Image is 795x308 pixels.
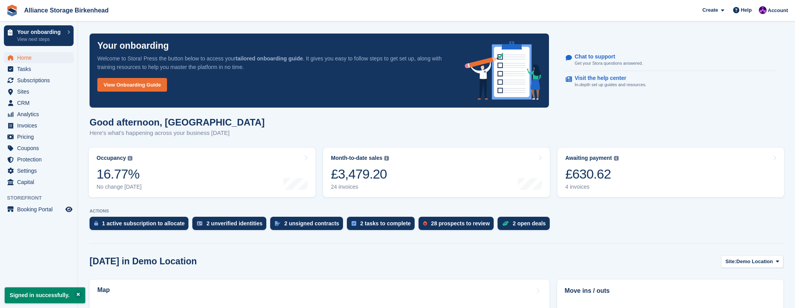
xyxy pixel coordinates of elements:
div: 28 prospects to review [431,220,490,227]
a: menu [4,64,74,74]
a: Alliance Storage Birkenhead [21,4,112,17]
p: Chat to support [575,53,637,60]
h1: Good afternoon, [GEOGRAPHIC_DATA] [90,117,265,127]
div: 1 active subscription to allocate [102,220,185,227]
div: 4 invoices [565,184,619,190]
img: icon-info-grey-7440780725fd019a000dd9b08b2336e03edf1995a4989e88bcd33f0948082b44.svg [128,156,132,161]
a: menu [4,177,74,188]
span: Home [17,52,64,63]
img: verify_identity-adf6edd0f0f0b5bbfe63781bf79b02c33cf7c696d77639b501bdc392416b5a36.svg [197,221,202,226]
a: Awaiting payment £630.62 4 invoices [558,148,784,197]
a: 28 prospects to review [419,217,498,234]
a: menu [4,154,74,165]
span: Booking Portal [17,204,64,215]
div: Occupancy [97,155,126,161]
a: Your onboarding View next steps [4,25,74,46]
a: menu [4,75,74,86]
img: icon-info-grey-7440780725fd019a000dd9b08b2336e03edf1995a4989e88bcd33f0948082b44.svg [614,156,619,161]
p: In-depth set up guides and resources. [575,81,647,88]
a: menu [4,120,74,131]
h2: Move ins / outs [565,286,776,296]
a: menu [4,86,74,97]
div: 2 tasks to complete [360,220,411,227]
span: Capital [17,177,64,188]
img: prospect-51fa495bee0391a8d652442698ab0144808aea92771e9ea1ae160a38d050c398.svg [423,221,427,226]
p: Welcome to Stora! Press the button below to access your . It gives you easy to follow steps to ge... [97,54,452,71]
span: Storefront [7,194,77,202]
a: 1 active subscription to allocate [90,217,192,234]
p: Your onboarding [17,29,63,35]
button: Site: Demo Location [721,255,783,268]
a: 2 unverified identities [192,217,270,234]
span: Sites [17,86,64,97]
a: menu [4,52,74,63]
span: Analytics [17,109,64,120]
h2: Map [97,287,110,294]
a: menu [4,109,74,120]
span: Invoices [17,120,64,131]
p: Signed in successfully. [5,287,85,303]
a: menu [4,204,74,215]
a: View Onboarding Guide [97,78,167,92]
div: No change [DATE] [97,184,142,190]
div: £630.62 [565,166,619,182]
img: task-75834270c22a3079a89374b754ae025e5fb1db73e45f91037f5363f120a921f8.svg [352,221,356,226]
img: active_subscription_to_allocate_icon-d502201f5373d7db506a760aba3b589e785aa758c864c3986d89f69b8ff3... [94,221,98,226]
span: Tasks [17,64,64,74]
span: Create [702,6,718,14]
a: 2 unsigned contracts [270,217,347,234]
span: Pricing [17,131,64,142]
h2: [DATE] in Demo Location [90,256,197,267]
div: 2 unverified identities [206,220,262,227]
a: 2 tasks to complete [347,217,419,234]
p: Get your Stora questions answered. [575,60,643,67]
a: Chat to support Get your Stora questions answered. [566,50,776,71]
img: deal-1b604bf984904fb50ccaf53a9ad4b4a5d6e5aea283cecdc64d6e3604feb123c2.svg [502,221,509,226]
span: Protection [17,154,64,165]
div: 2 open deals [513,220,546,227]
img: stora-icon-8386f47178a22dfd0bd8f6a31ec36ba5ce8667c1dd55bd0f319d3a0aa187defe.svg [6,5,18,16]
span: Help [741,6,752,14]
a: Occupancy 16.77% No change [DATE] [89,148,315,197]
a: Visit the help center In-depth set up guides and resources. [566,71,776,92]
div: Month-to-date sales [331,155,382,161]
span: Account [768,7,788,14]
span: CRM [17,97,64,108]
img: contract_signature_icon-13c848040528278c33f63329250d36e43548de30e8caae1d1a13099fd9432cc5.svg [275,221,280,226]
div: 2 unsigned contracts [284,220,339,227]
strong: tailored onboarding guide [236,55,303,62]
span: Subscriptions [17,75,64,86]
div: 24 invoices [331,184,389,190]
img: icon-info-grey-7440780725fd019a000dd9b08b2336e03edf1995a4989e88bcd33f0948082b44.svg [384,156,389,161]
div: £3,479.20 [331,166,389,182]
a: 2 open deals [498,217,554,234]
a: menu [4,131,74,142]
span: Demo Location [736,258,773,266]
img: onboarding-info-6c161a55d2c0e0a8cae90662b2fe09162a5109e8cc188191df67fb4f79e88e88.svg [465,41,541,100]
div: Awaiting payment [565,155,612,161]
img: Romilly Norton [759,6,767,14]
a: menu [4,143,74,154]
a: Preview store [64,205,74,214]
p: ACTIONS [90,209,783,214]
a: Month-to-date sales £3,479.20 24 invoices [323,148,550,197]
p: Visit the help center [575,75,640,81]
span: Settings [17,165,64,176]
span: Site: [725,258,736,266]
p: Here's what's happening across your business [DATE] [90,129,265,138]
span: Coupons [17,143,64,154]
div: 16.77% [97,166,142,182]
p: Your onboarding [97,41,169,50]
p: View next steps [17,36,63,43]
a: menu [4,97,74,108]
a: menu [4,165,74,176]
